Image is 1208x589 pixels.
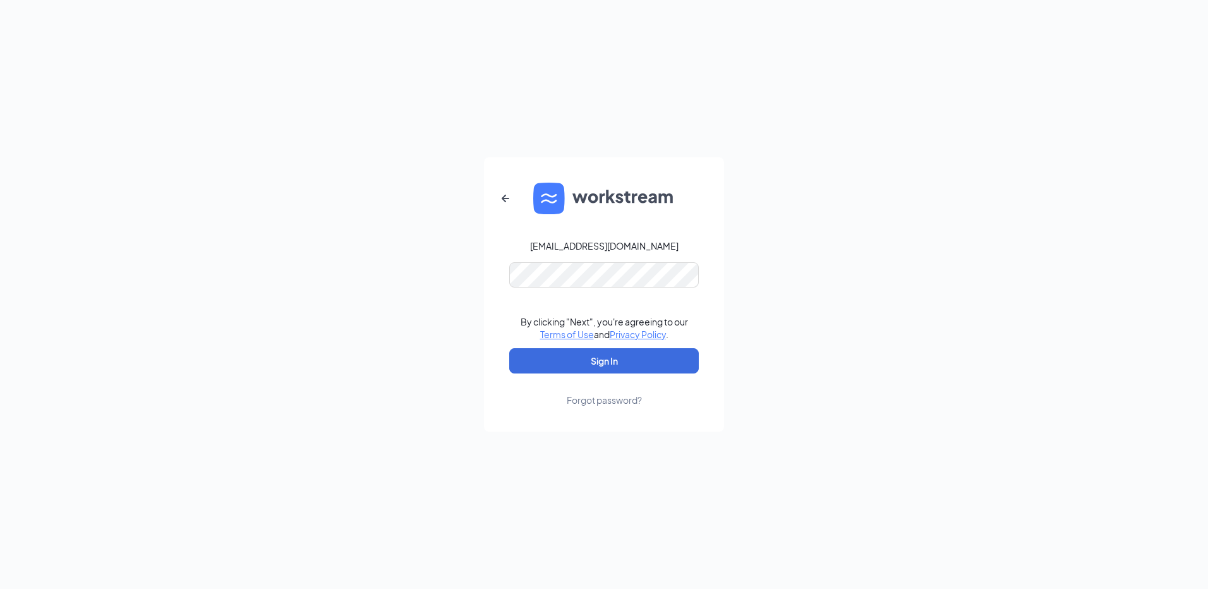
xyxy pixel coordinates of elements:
[567,394,642,406] div: Forgot password?
[498,191,513,206] svg: ArrowLeftNew
[540,329,594,340] a: Terms of Use
[521,315,688,341] div: By clicking "Next", you're agreeing to our and .
[530,240,679,252] div: [EMAIL_ADDRESS][DOMAIN_NAME]
[533,183,675,214] img: WS logo and Workstream text
[509,348,699,373] button: Sign In
[567,373,642,406] a: Forgot password?
[610,329,666,340] a: Privacy Policy
[490,183,521,214] button: ArrowLeftNew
